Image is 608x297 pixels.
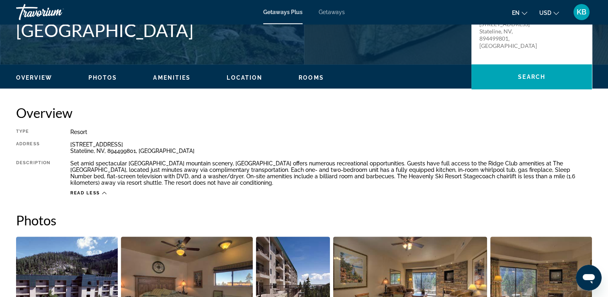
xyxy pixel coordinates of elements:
[153,74,190,81] button: Amenities
[16,20,463,41] h1: [GEOGRAPHIC_DATA]
[70,129,592,135] div: Resort
[571,4,592,21] button: User Menu
[539,10,551,16] span: USD
[16,105,592,121] h2: Overview
[70,160,592,186] div: Set amid spectacular [GEOGRAPHIC_DATA] mountain scenery, [GEOGRAPHIC_DATA] offers numerous recrea...
[227,74,262,81] button: Location
[70,141,592,154] div: [STREET_ADDRESS] Stateline, NV, 894499801, [GEOGRAPHIC_DATA]
[319,9,345,15] a: Getaways
[577,8,586,16] span: KB
[70,190,106,196] button: Read less
[479,21,544,49] p: [STREET_ADDRESS] Stateline, NV, 894499801, [GEOGRAPHIC_DATA]
[518,74,545,80] span: Search
[88,74,117,81] button: Photos
[16,212,592,228] h2: Photos
[16,2,96,23] a: Travorium
[16,129,50,135] div: Type
[471,64,592,89] button: Search
[576,265,602,291] iframe: Button to launch messaging window
[512,7,527,19] button: Change language
[512,10,520,16] span: en
[299,74,324,81] button: Rooms
[16,160,50,186] div: Description
[539,7,559,19] button: Change currency
[70,190,100,196] span: Read less
[16,141,50,154] div: Address
[263,9,303,15] a: Getaways Plus
[16,74,52,81] button: Overview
